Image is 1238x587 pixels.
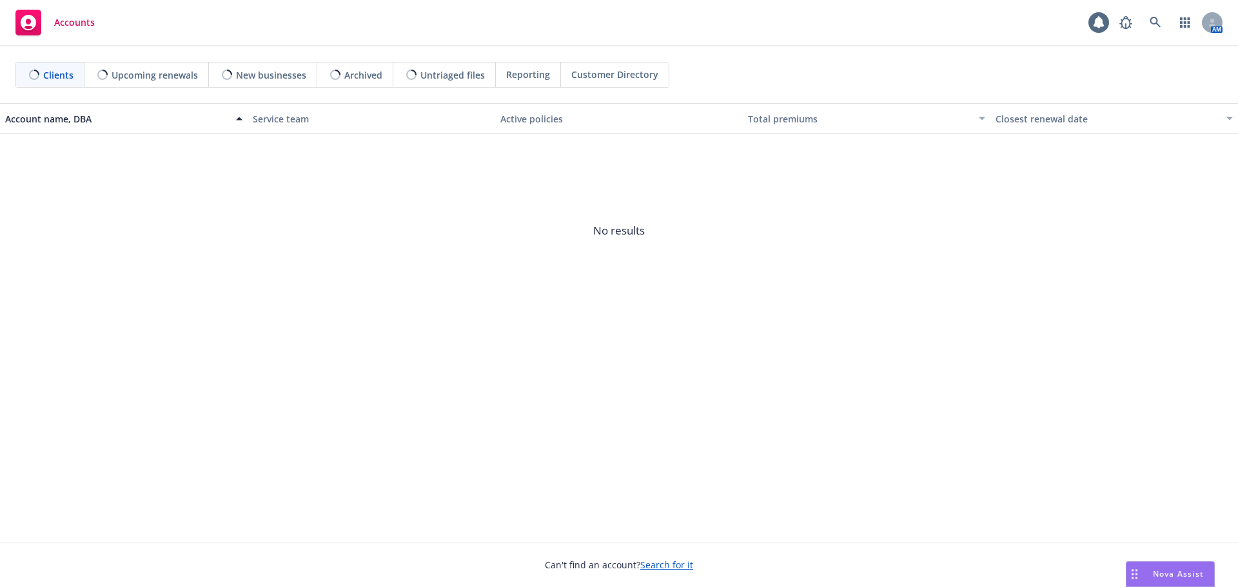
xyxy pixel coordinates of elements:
div: Drag to move [1126,562,1143,586]
a: Search [1143,10,1168,35]
button: Service team [248,103,495,134]
span: Untriaged files [420,68,485,82]
div: Closest renewal date [996,112,1219,126]
div: Account name, DBA [5,112,228,126]
span: Clients [43,68,74,82]
button: Closest renewal date [990,103,1238,134]
a: Switch app [1172,10,1198,35]
div: Service team [253,112,490,126]
a: Accounts [10,5,100,41]
span: Reporting [506,68,550,81]
button: Nova Assist [1126,561,1215,587]
span: Can't find an account? [545,558,693,572]
div: Total premiums [748,112,971,126]
button: Total premiums [743,103,990,134]
span: Accounts [54,17,95,28]
span: New businesses [236,68,306,82]
a: Search for it [640,559,693,571]
a: Report a Bug [1113,10,1139,35]
span: Customer Directory [571,68,658,81]
button: Active policies [495,103,743,134]
span: Archived [344,68,382,82]
div: Active policies [500,112,738,126]
span: Nova Assist [1153,568,1204,579]
span: Upcoming renewals [112,68,198,82]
